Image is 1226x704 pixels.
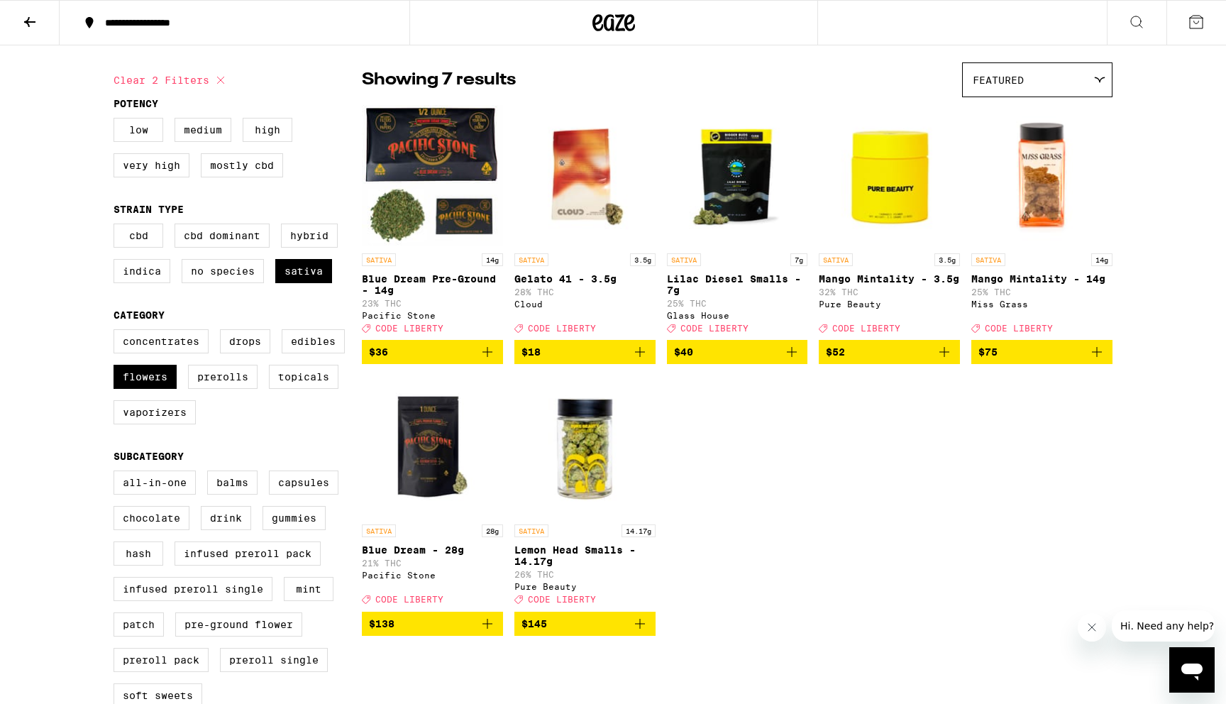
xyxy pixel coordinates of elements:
[284,577,333,601] label: Mint
[114,62,229,98] button: Clear 2 filters
[1112,610,1215,642] iframe: Message from company
[114,365,177,389] label: Flowers
[667,340,808,364] button: Add to bag
[188,365,258,389] label: Prerolls
[514,375,656,611] a: Open page for Lemon Head Smalls - 14.17g from Pure Beauty
[275,259,332,283] label: Sativa
[114,648,209,672] label: Preroll Pack
[514,273,656,285] p: Gelato 41 - 3.5g
[667,311,808,320] div: Glass House
[114,118,163,142] label: Low
[362,375,503,611] a: Open page for Blue Dream - 28g from Pacific Stone
[175,612,302,637] label: Pre-ground Flower
[514,253,548,266] p: SATIVA
[207,471,258,495] label: Balms
[362,104,503,246] img: Pacific Stone - Blue Dream Pre-Ground - 14g
[630,253,656,266] p: 3.5g
[114,506,189,530] label: Chocolate
[978,346,998,358] span: $75
[819,273,960,285] p: Mango Mintality - 3.5g
[514,544,656,567] p: Lemon Head Smalls - 14.17g
[182,259,264,283] label: No Species
[375,595,443,605] span: CODE LIBERTY
[362,311,503,320] div: Pacific Stone
[114,329,209,353] label: Concentrates
[114,98,158,109] legend: Potency
[362,544,503,556] p: Blue Dream - 28g
[362,559,503,568] p: 21% THC
[243,118,292,142] label: High
[971,253,1005,266] p: SATIVA
[369,346,388,358] span: $36
[362,104,503,340] a: Open page for Blue Dream Pre-Ground - 14g from Pacific Stone
[114,541,163,566] label: Hash
[819,287,960,297] p: 32% THC
[114,153,189,177] label: Very High
[175,118,231,142] label: Medium
[971,104,1112,340] a: Open page for Mango Mintality - 14g from Miss Grass
[114,612,164,637] label: Patch
[667,299,808,308] p: 25% THC
[622,524,656,537] p: 14.17g
[362,253,396,266] p: SATIVA
[114,451,184,462] legend: Subcategory
[220,329,270,353] label: Drops
[832,324,900,333] span: CODE LIBERTY
[114,259,170,283] label: Indica
[819,104,960,340] a: Open page for Mango Mintality - 3.5g from Pure Beauty
[1078,613,1106,642] iframe: Close message
[934,253,960,266] p: 3.5g
[819,253,853,266] p: SATIVA
[521,618,547,629] span: $145
[514,375,656,517] img: Pure Beauty - Lemon Head Smalls - 14.17g
[175,541,321,566] label: Infused Preroll Pack
[971,287,1112,297] p: 25% THC
[667,273,808,296] p: Lilac Diesel Smalls - 7g
[514,299,656,309] div: Cloud
[790,253,807,266] p: 7g
[680,324,749,333] span: CODE LIBERTY
[362,299,503,308] p: 23% THC
[269,365,338,389] label: Topicals
[971,299,1112,309] div: Miss Grass
[362,68,516,92] p: Showing 7 results
[482,253,503,266] p: 14g
[819,340,960,364] button: Add to bag
[114,577,272,601] label: Infused Preroll Single
[362,571,503,580] div: Pacific Stone
[201,506,251,530] label: Drink
[521,346,541,358] span: $18
[263,506,326,530] label: Gummies
[528,324,596,333] span: CODE LIBERTY
[985,324,1053,333] span: CODE LIBERTY
[514,612,656,636] button: Add to bag
[362,375,503,517] img: Pacific Stone - Blue Dream - 28g
[514,570,656,579] p: 26% THC
[220,648,328,672] label: Preroll Single
[667,253,701,266] p: SATIVA
[514,287,656,297] p: 28% THC
[362,612,503,636] button: Add to bag
[482,524,503,537] p: 28g
[269,471,338,495] label: Capsules
[819,104,960,246] img: Pure Beauty - Mango Mintality - 3.5g
[114,204,184,215] legend: Strain Type
[973,75,1024,86] span: Featured
[819,299,960,309] div: Pure Beauty
[528,595,596,605] span: CODE LIBERTY
[114,224,163,248] label: CBD
[362,340,503,364] button: Add to bag
[375,324,443,333] span: CODE LIBERTY
[114,309,165,321] legend: Category
[175,224,270,248] label: CBD Dominant
[281,224,338,248] label: Hybrid
[971,340,1112,364] button: Add to bag
[1169,647,1215,693] iframe: Button to launch messaging window
[362,273,503,296] p: Blue Dream Pre-Ground - 14g
[514,104,656,246] img: Cloud - Gelato 41 - 3.5g
[1091,253,1112,266] p: 14g
[514,524,548,537] p: SATIVA
[826,346,845,358] span: $52
[971,104,1112,246] img: Miss Grass - Mango Mintality - 14g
